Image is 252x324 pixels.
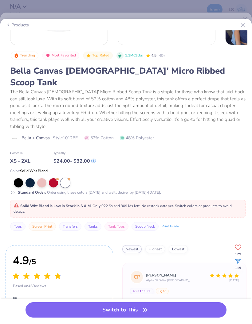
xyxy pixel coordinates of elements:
span: 1.1M Clicks [125,53,143,58]
span: 52% Cotton [85,135,114,141]
img: Most Favorited sort [45,53,50,58]
span: Fit [13,296,106,301]
button: newest [122,245,142,253]
button: Transfers [59,222,81,231]
div: Comes In [10,151,30,156]
span: Style 1012BE [53,135,78,141]
button: highest [145,245,165,253]
div: Order using these colors [DATE] and we'll deliver by [DATE]-[DATE]. [18,190,161,195]
span: 4.9 [13,253,29,268]
button: Tops [10,222,26,231]
button: Badge Button [42,52,79,60]
div: Color: [10,168,251,174]
div: the quality was abslouletly amazing! [130,299,239,303]
strong: Solid Wht Blend is Low in Stock in S & M [20,203,91,208]
div: 4.9 Stars [13,272,61,280]
span: 40+ [159,53,165,58]
span: 48% Polyester [120,135,154,141]
button: True to Size [130,288,153,294]
span: 4.9 [151,53,156,58]
strong: Standard Order : [18,190,46,195]
div: Print Guide [162,224,179,229]
div: XS - 2XL [10,157,30,165]
button: Tanks [85,222,101,231]
button: Scoop Neck [132,222,159,231]
div: The Bella Canvas [DEMOGRAPHIC_DATA]' Micro Ribbed Scoop Tank is a staple for those who know that ... [10,88,251,130]
span: Bella + Canvas [22,135,50,141]
img: Trending sort [14,53,19,58]
span: Based on 46 Reviews [13,283,61,289]
span: Solid Wht Blend [20,168,48,173]
button: lowest [169,245,188,253]
img: brand logo [10,136,18,141]
span: / 5 [29,257,36,267]
span: Trending [20,54,35,57]
div: $ 24.00 - $ 32.00 [53,157,96,165]
div: CP [130,270,144,284]
img: Top Rated sort [86,53,91,58]
button: Badge Button [11,52,38,60]
button: Badge Button [83,52,112,60]
button: Screen Print [29,222,56,231]
button: Tank Tops [104,222,128,231]
span: Most Favorited [52,54,76,57]
span: : Only 922 Ss and 309 Ms left. No restock date yet. Switch colors or products to avoid delays. [14,203,232,214]
div: 5 Stars [210,271,239,279]
div: Typically [53,151,96,156]
div: Bella Canvas [DEMOGRAPHIC_DATA]' Micro Ribbed Scoop Tank [10,65,251,88]
div: Products [6,22,29,28]
button: Light [156,288,169,294]
span: Top Rated [92,54,109,57]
